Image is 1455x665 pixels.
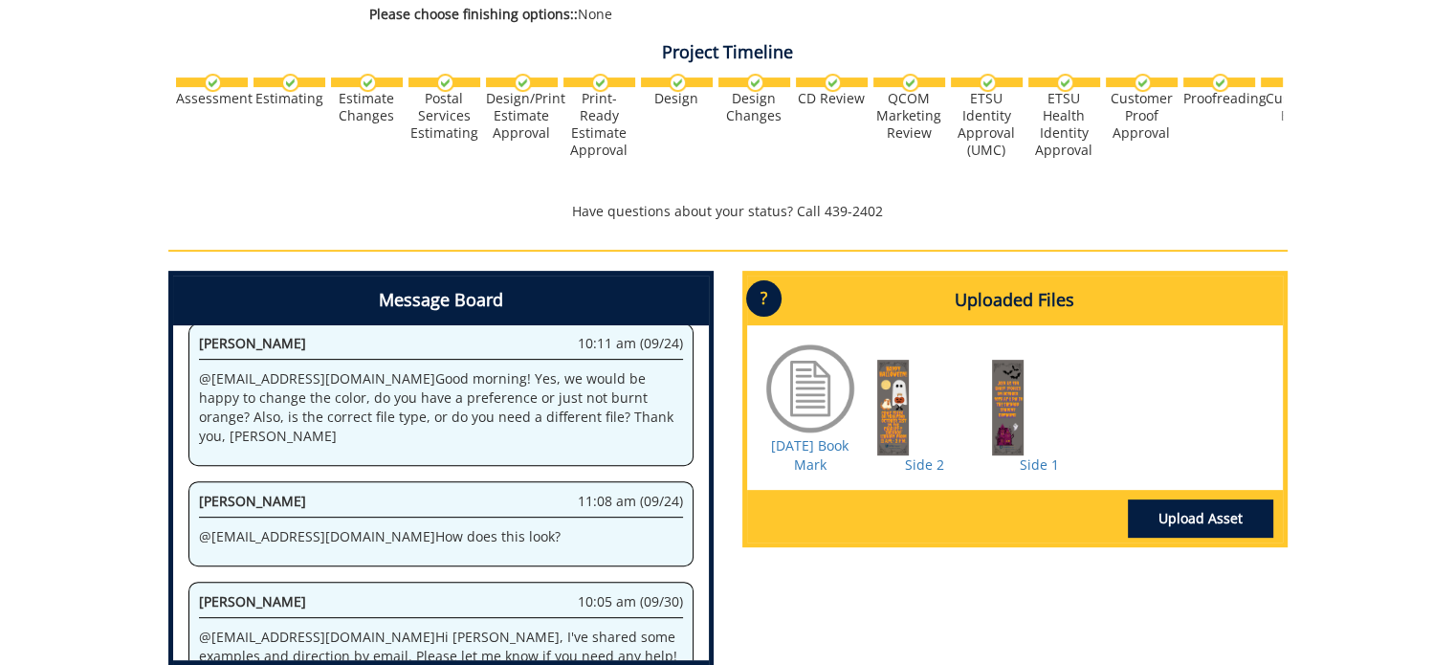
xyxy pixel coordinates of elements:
img: checkmark [436,74,454,92]
img: checkmark [901,74,919,92]
div: Customer Proof Approval [1106,90,1178,142]
img: checkmark [359,74,377,92]
img: checkmark [591,74,609,92]
span: [PERSON_NAME] [199,592,306,610]
img: checkmark [1056,74,1074,92]
div: Design/Print Estimate Approval [486,90,558,142]
span: 11:08 am (09/24) [578,492,683,511]
img: checkmark [514,74,532,92]
h4: Message Board [173,276,709,325]
h4: Uploaded Files [747,276,1283,325]
a: Upload Asset [1128,499,1273,538]
span: Please choose finishing options:: [369,5,578,23]
div: CD Review [796,90,868,107]
div: Estimating [254,90,325,107]
div: ETSU Health Identity Approval [1028,90,1100,159]
div: Estimate Changes [331,90,403,124]
div: Customer Edits [1261,90,1333,124]
img: checkmark [669,74,687,92]
span: 10:05 am (09/30) [578,592,683,611]
img: checkmark [204,74,222,92]
a: Side 2 [905,455,944,474]
img: checkmark [746,74,764,92]
img: checkmark [979,74,997,92]
img: checkmark [1211,74,1229,92]
div: Postal Services Estimating [408,90,480,142]
p: Have questions about your status? Call 439-2402 [168,202,1288,221]
span: [PERSON_NAME] [199,492,306,510]
p: ? [746,280,782,317]
img: checkmark [1134,74,1152,92]
div: Design [641,90,713,107]
a: Side 1 [1020,455,1059,474]
a: [DATE] Book Mark [771,436,849,474]
p: @ [EMAIL_ADDRESS][DOMAIN_NAME] How does this look? [199,527,683,546]
span: 10:11 am (09/24) [578,334,683,353]
div: QCOM Marketing Review [873,90,945,142]
div: Print-Ready Estimate Approval [563,90,635,159]
div: Design Changes [718,90,790,124]
div: ETSU Identity Approval (UMC) [951,90,1023,159]
p: None [369,5,1118,24]
div: Proofreading [1183,90,1255,107]
h4: Project Timeline [168,43,1288,62]
div: Assessment [176,90,248,107]
img: checkmark [281,74,299,92]
img: checkmark [824,74,842,92]
span: [PERSON_NAME] [199,334,306,352]
p: @ [EMAIL_ADDRESS][DOMAIN_NAME] Good morning! Yes, we would be happy to change the color, do you h... [199,369,683,446]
